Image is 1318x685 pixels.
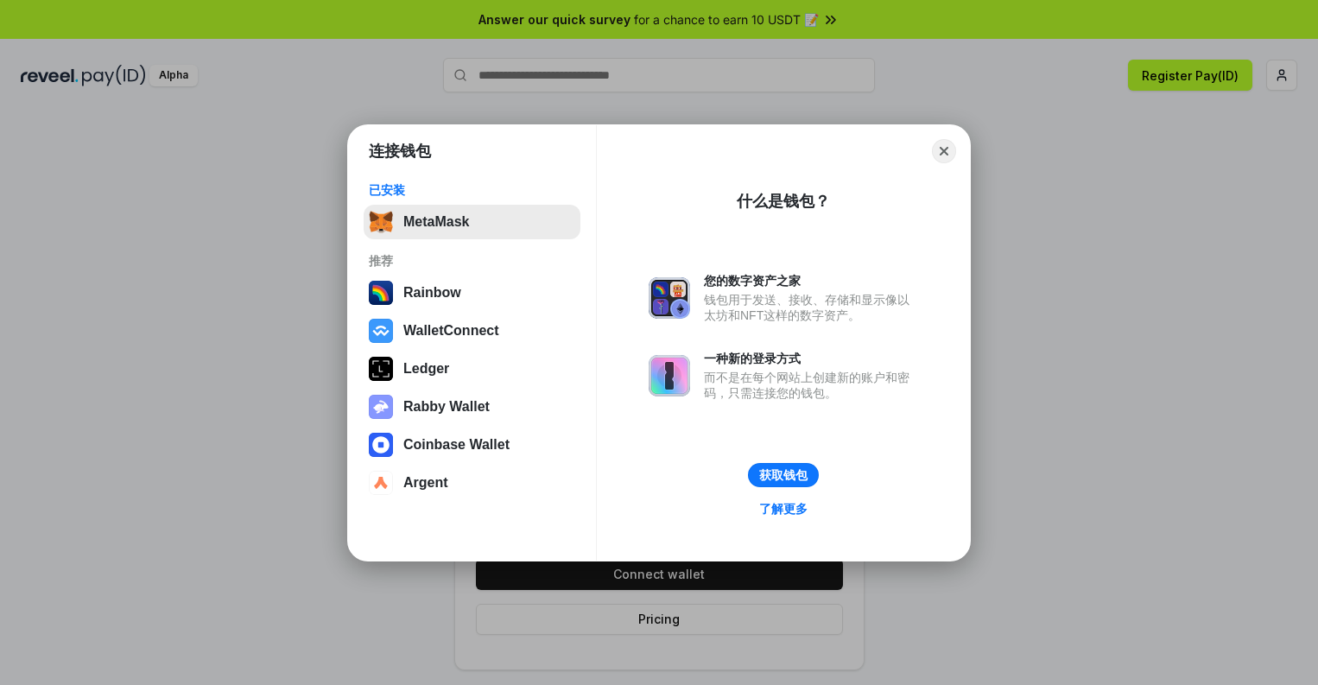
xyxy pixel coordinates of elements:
button: Coinbase Wallet [364,428,580,462]
button: Argent [364,466,580,500]
div: Coinbase Wallet [403,437,510,453]
h1: 连接钱包 [369,141,431,162]
div: 什么是钱包？ [737,191,830,212]
div: 了解更多 [759,501,808,517]
button: Rabby Wallet [364,390,580,424]
div: Argent [403,475,448,491]
img: svg+xml,%3Csvg%20xmlns%3D%22http%3A%2F%2Fwww.w3.org%2F2000%2Fsvg%22%20width%3D%2228%22%20height%3... [369,357,393,381]
div: 一种新的登录方式 [704,351,918,366]
img: svg+xml,%3Csvg%20width%3D%2228%22%20height%3D%2228%22%20viewBox%3D%220%200%2028%2028%22%20fill%3D... [369,433,393,457]
button: Ledger [364,352,580,386]
div: 获取钱包 [759,467,808,483]
div: WalletConnect [403,323,499,339]
div: 钱包用于发送、接收、存储和显示像以太坊和NFT这样的数字资产。 [704,292,918,323]
img: svg+xml,%3Csvg%20width%3D%2228%22%20height%3D%2228%22%20viewBox%3D%220%200%2028%2028%22%20fill%3D... [369,319,393,343]
img: svg+xml,%3Csvg%20width%3D%22120%22%20height%3D%22120%22%20viewBox%3D%220%200%20120%20120%22%20fil... [369,281,393,305]
div: MetaMask [403,214,469,230]
img: svg+xml,%3Csvg%20xmlns%3D%22http%3A%2F%2Fwww.w3.org%2F2000%2Fsvg%22%20fill%3D%22none%22%20viewBox... [649,277,690,319]
button: Close [932,139,956,163]
div: Rabby Wallet [403,399,490,415]
button: 获取钱包 [748,463,819,487]
div: 已安装 [369,182,575,198]
a: 了解更多 [749,498,818,520]
div: 推荐 [369,253,575,269]
div: Ledger [403,361,449,377]
img: svg+xml,%3Csvg%20xmlns%3D%22http%3A%2F%2Fwww.w3.org%2F2000%2Fsvg%22%20fill%3D%22none%22%20viewBox... [649,355,690,396]
img: svg+xml,%3Csvg%20width%3D%2228%22%20height%3D%2228%22%20viewBox%3D%220%200%2028%2028%22%20fill%3D... [369,471,393,495]
button: MetaMask [364,205,580,239]
div: Rainbow [403,285,461,301]
div: 而不是在每个网站上创建新的账户和密码，只需连接您的钱包。 [704,370,918,401]
button: WalletConnect [364,314,580,348]
img: svg+xml,%3Csvg%20xmlns%3D%22http%3A%2F%2Fwww.w3.org%2F2000%2Fsvg%22%20fill%3D%22none%22%20viewBox... [369,395,393,419]
button: Rainbow [364,276,580,310]
img: svg+xml,%3Csvg%20fill%3D%22none%22%20height%3D%2233%22%20viewBox%3D%220%200%2035%2033%22%20width%... [369,210,393,234]
div: 您的数字资产之家 [704,273,918,289]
